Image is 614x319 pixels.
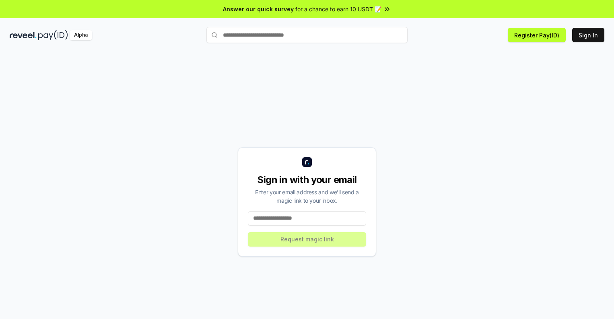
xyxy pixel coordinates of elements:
span: for a chance to earn 10 USDT 📝 [295,5,381,13]
img: pay_id [38,30,68,40]
div: Enter your email address and we’ll send a magic link to your inbox. [248,188,366,205]
span: Answer our quick survey [223,5,294,13]
button: Sign In [572,28,604,42]
div: Sign in with your email [248,173,366,186]
div: Alpha [70,30,92,40]
button: Register Pay(ID) [508,28,566,42]
img: logo_small [302,157,312,167]
img: reveel_dark [10,30,37,40]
